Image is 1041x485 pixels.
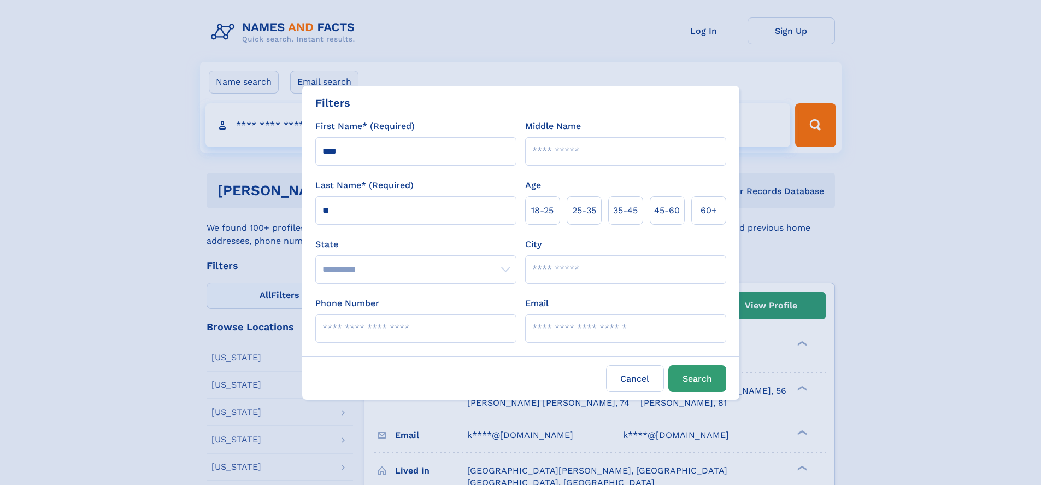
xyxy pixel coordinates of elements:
[525,297,549,310] label: Email
[315,238,516,251] label: State
[525,179,541,192] label: Age
[668,365,726,392] button: Search
[315,297,379,310] label: Phone Number
[315,120,415,133] label: First Name* (Required)
[525,238,542,251] label: City
[525,120,581,133] label: Middle Name
[315,179,414,192] label: Last Name* (Required)
[315,95,350,111] div: Filters
[606,365,664,392] label: Cancel
[701,204,717,217] span: 60+
[572,204,596,217] span: 25‑35
[654,204,680,217] span: 45‑60
[531,204,554,217] span: 18‑25
[613,204,638,217] span: 35‑45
